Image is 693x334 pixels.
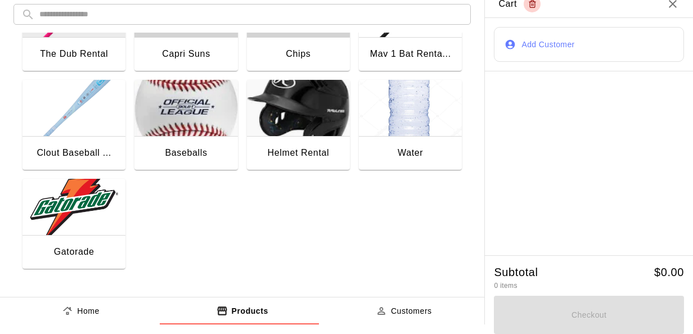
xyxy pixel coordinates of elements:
div: Clout Baseball ... [37,146,111,160]
button: Clout Baseball Bat RentalClout Baseball ... [22,80,125,172]
div: Gatorade [54,245,94,259]
img: Helmet Rental [247,80,350,136]
div: Baseballs [165,146,207,160]
h5: $ 0.00 [654,265,684,280]
span: 0 items [494,282,517,290]
p: Products [232,305,268,317]
div: Capri Suns [162,47,210,61]
p: Home [77,305,100,317]
button: Helmet RentalHelmet Rental [247,80,350,172]
p: Customers [391,305,432,317]
button: GatoradeGatorade [22,179,125,271]
div: Water [398,146,423,160]
img: Clout Baseball Bat Rental [22,80,125,136]
div: Mav 1 Bat Renta... [370,47,451,61]
button: Add Customer [494,27,684,62]
h5: Subtotal [494,265,538,280]
div: The Dub Rental [40,47,108,61]
img: Water [359,80,462,136]
div: Chips [286,47,310,61]
img: Gatorade [22,179,125,235]
div: Helmet Rental [268,146,330,160]
button: BaseballsBaseballs [134,80,237,172]
img: Baseballs [134,80,237,136]
button: WaterWater [359,80,462,172]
